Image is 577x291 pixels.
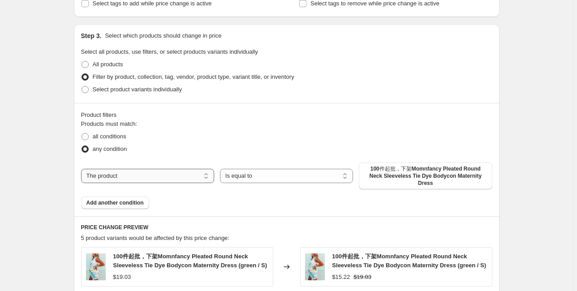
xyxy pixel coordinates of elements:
div: $15.22 [332,273,350,282]
span: All products [93,61,123,68]
span: any condition [93,145,127,152]
span: Filter by product, collection, tag, vendor, product type, variant title, or inventory [93,73,294,80]
img: d0fea2089e7a45aed4beaed1e221ed4f_80x.jpg [305,253,325,280]
span: 5 product variants would be affected by this price change: [81,235,229,241]
p: Select which products should change in price [105,31,221,40]
strike: $19.03 [353,273,371,282]
h6: PRICE CHANGE PREVIEW [81,224,492,231]
span: all conditions [93,133,126,140]
img: d0fea2089e7a45aed4beaed1e221ed4f_80x.jpg [86,253,106,280]
div: $19.03 [113,273,131,282]
button: 100件起批，下架Momnfancy Pleated Round Neck Sleeveless Tie Dye Bodycon Maternity Dress [359,163,492,189]
span: Select all products, use filters, or select products variants individually [81,48,258,55]
span: 100件起批，下架Momnfancy Pleated Round Neck Sleeveless Tie Dye Bodycon Maternity Dress (green / S) [113,253,267,269]
span: 100件起批，下架Momnfancy Pleated Round Neck Sleeveless Tie Dye Bodycon Maternity Dress [364,165,487,187]
span: Select product variants individually [93,86,182,93]
h2: Step 3. [81,31,102,40]
button: Add another condition [81,197,149,209]
span: Products must match: [81,120,138,127]
span: Add another condition [86,199,144,206]
span: 100件起批，下架Momnfancy Pleated Round Neck Sleeveless Tie Dye Bodycon Maternity Dress (green / S) [332,253,486,269]
div: Product filters [81,111,492,120]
